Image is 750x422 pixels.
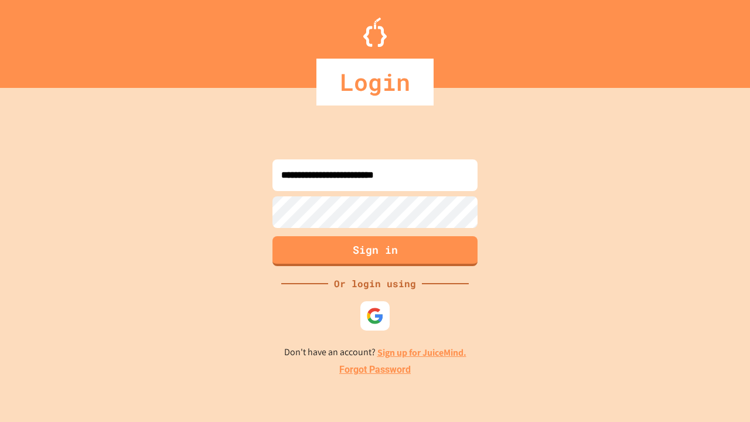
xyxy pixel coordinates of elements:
p: Don't have an account? [284,345,466,360]
div: Login [316,59,434,105]
button: Sign in [272,236,478,266]
img: google-icon.svg [366,307,384,325]
img: Logo.svg [363,18,387,47]
a: Sign up for JuiceMind. [377,346,466,359]
div: Or login using [328,277,422,291]
a: Forgot Password [339,363,411,377]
